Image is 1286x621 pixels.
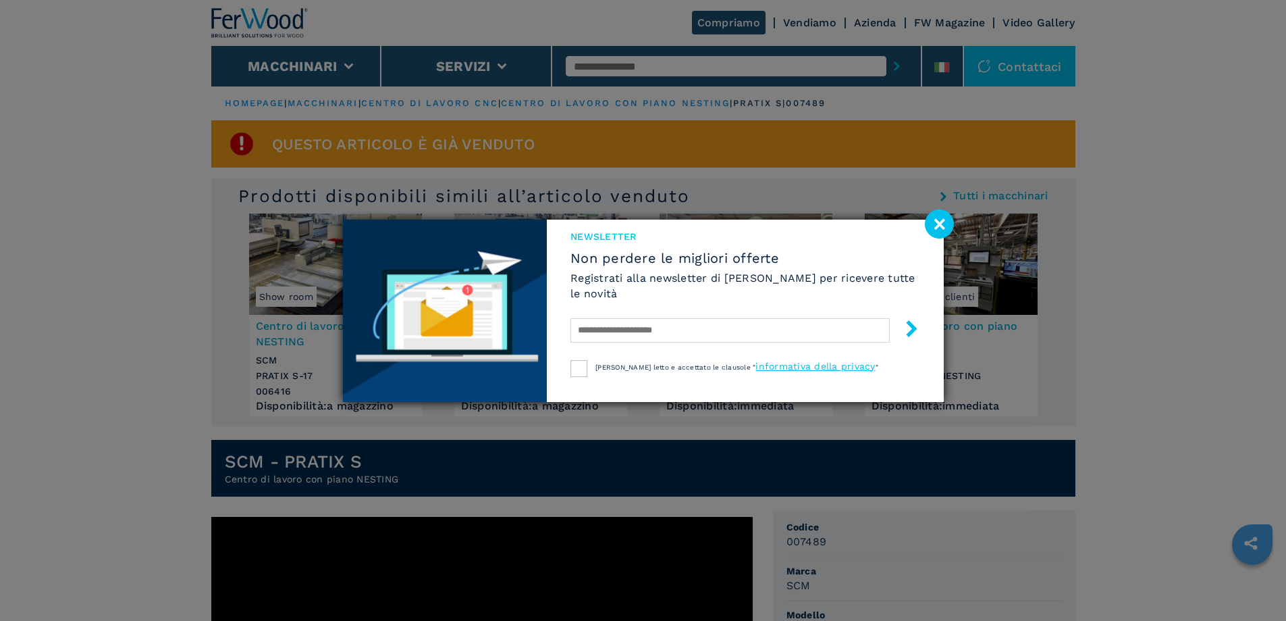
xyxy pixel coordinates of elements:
[876,364,878,371] span: "
[570,270,919,301] h6: Registrati alla newsletter di [PERSON_NAME] per ricevere tutte le novità
[890,315,920,347] button: submit-button
[755,361,875,372] a: informativa della privacy
[570,250,919,266] span: Non perdere le migliori offerte
[343,220,547,402] img: Newsletter image
[595,364,755,371] span: [PERSON_NAME] letto e accettato le clausole "
[570,230,919,243] span: NEWSLETTER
